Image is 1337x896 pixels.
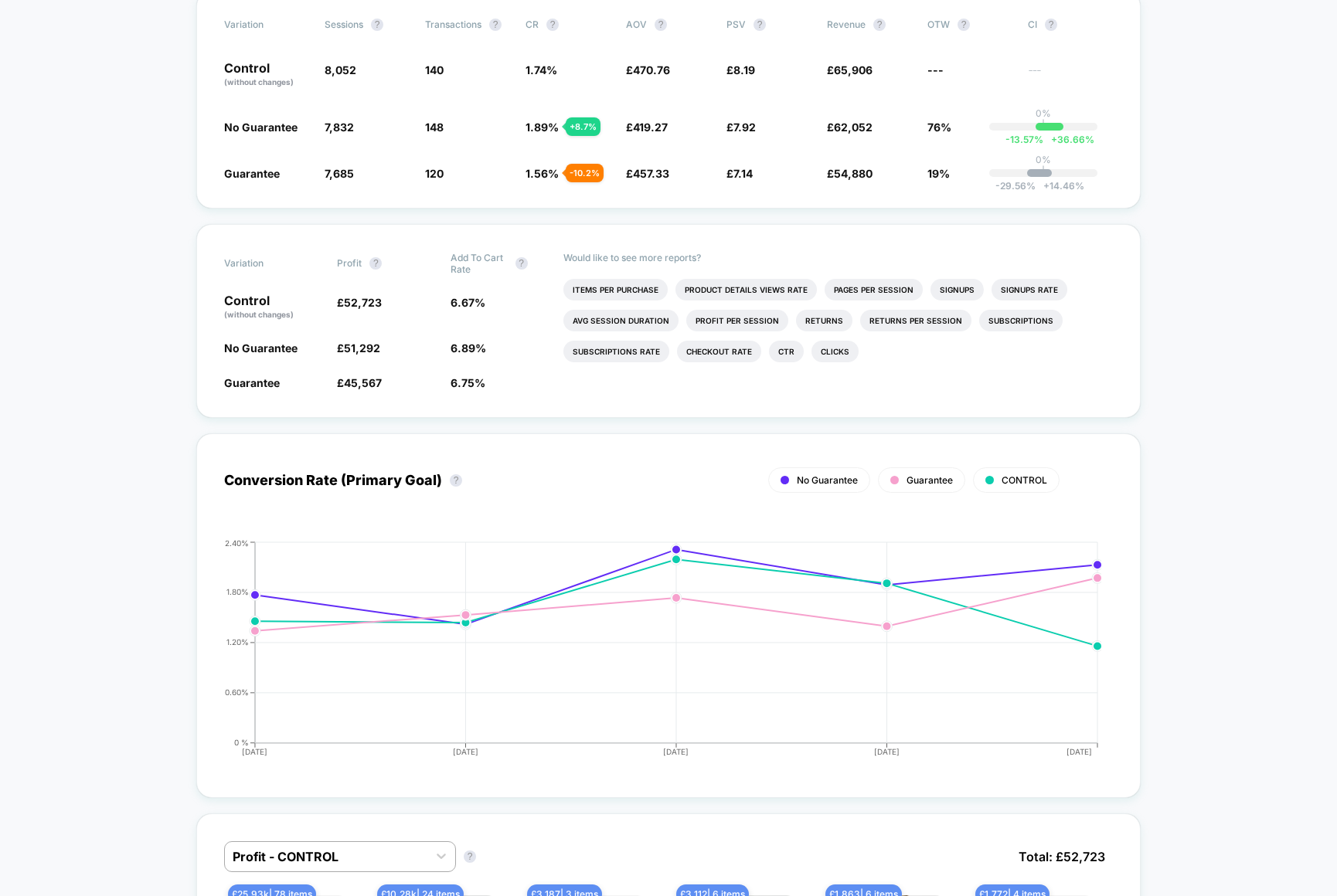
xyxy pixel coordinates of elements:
[337,341,380,355] span: £
[425,19,481,30] span: Transactions
[860,310,971,331] li: Returns Per Session
[450,474,462,487] button: ?
[1043,180,1050,192] span: +
[224,19,309,31] span: Variation
[526,63,557,76] span: 1.74 %
[797,474,858,486] span: No Guarantee
[526,120,559,134] span: 1.89 %
[1051,134,1057,145] span: +
[726,19,746,30] span: PSV
[224,252,309,275] span: Variation
[686,310,788,331] li: Profit Per Session
[1002,474,1047,486] span: CONTROL
[874,747,900,756] tspan: [DATE]
[563,252,1113,263] p: Would like to see more reports?
[733,167,753,180] span: 7.14
[726,63,755,76] span: £
[958,19,970,31] button: ?
[224,341,298,355] span: No Guarantee
[927,63,944,76] span: ---
[224,167,280,180] span: Guarantee
[224,120,298,134] span: No Guarantee
[489,19,502,31] button: ?
[425,63,444,76] span: 140
[325,167,354,180] span: 7,685
[563,341,669,362] li: Subscriptions Rate
[633,120,668,134] span: 419.27
[1043,134,1094,145] span: 36.66 %
[453,747,478,756] tspan: [DATE]
[451,376,485,389] span: 6.75 %
[546,19,559,31] button: ?
[425,167,444,180] span: 120
[626,167,669,180] span: £
[873,19,886,31] button: ?
[827,167,873,180] span: £
[325,120,354,134] span: 7,832
[1036,180,1084,192] span: 14.46 %
[927,19,1012,31] span: OTW
[827,63,873,76] span: £
[834,167,873,180] span: 54,880
[1036,107,1051,119] p: 0%
[1042,119,1045,131] p: |
[224,376,280,389] span: Guarantee
[827,120,873,134] span: £
[224,77,294,87] span: (without changes)
[979,310,1063,331] li: Subscriptions
[451,296,485,309] span: 6.67 %
[664,747,689,756] tspan: [DATE]
[209,538,1097,770] div: CONVERSION_RATE
[226,587,249,596] tspan: 1.80%
[907,474,953,486] span: Guarantee
[626,19,647,30] span: AOV
[1005,134,1043,145] span: -13.57 %
[325,19,363,30] span: Sessions
[992,279,1067,300] li: Signups Rate
[526,167,559,180] span: 1.56 %
[1042,165,1045,177] p: |
[325,63,356,76] span: 8,052
[633,63,670,76] span: 470.76
[769,341,804,362] li: Ctr
[726,120,756,134] span: £
[1011,841,1113,872] span: Total: £ 52,723
[677,341,761,362] li: Checkout Rate
[796,310,852,331] li: Returns
[515,257,528,270] button: ?
[451,341,486,355] span: 6.89 %
[242,747,267,756] tspan: [DATE]
[371,19,383,31] button: ?
[224,62,309,88] p: Control
[1067,747,1093,756] tspan: [DATE]
[563,279,668,300] li: Items Per Purchase
[655,19,667,31] button: ?
[425,120,444,134] span: 148
[626,63,670,76] span: £
[344,376,382,389] span: 45,567
[337,376,382,389] span: £
[337,257,362,269] span: Profit
[675,279,817,300] li: Product Details Views Rate
[834,120,873,134] span: 62,052
[726,167,753,180] span: £
[825,279,923,300] li: Pages Per Session
[226,637,249,647] tspan: 1.20%
[1028,19,1113,31] span: CI
[234,738,249,747] tspan: 0 %
[225,538,249,547] tspan: 2.40%
[626,120,668,134] span: £
[344,296,382,309] span: 52,723
[927,120,951,134] span: 76%
[811,341,859,362] li: Clicks
[733,120,756,134] span: 7.92
[754,19,766,31] button: ?
[927,167,950,180] span: 19%
[225,687,249,697] tspan: 0.60%
[1028,66,1113,88] span: ---
[1045,19,1057,31] button: ?
[369,257,382,270] button: ?
[344,341,380,355] span: 51,292
[566,117,600,136] div: + 8.7 %
[930,279,984,300] li: Signups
